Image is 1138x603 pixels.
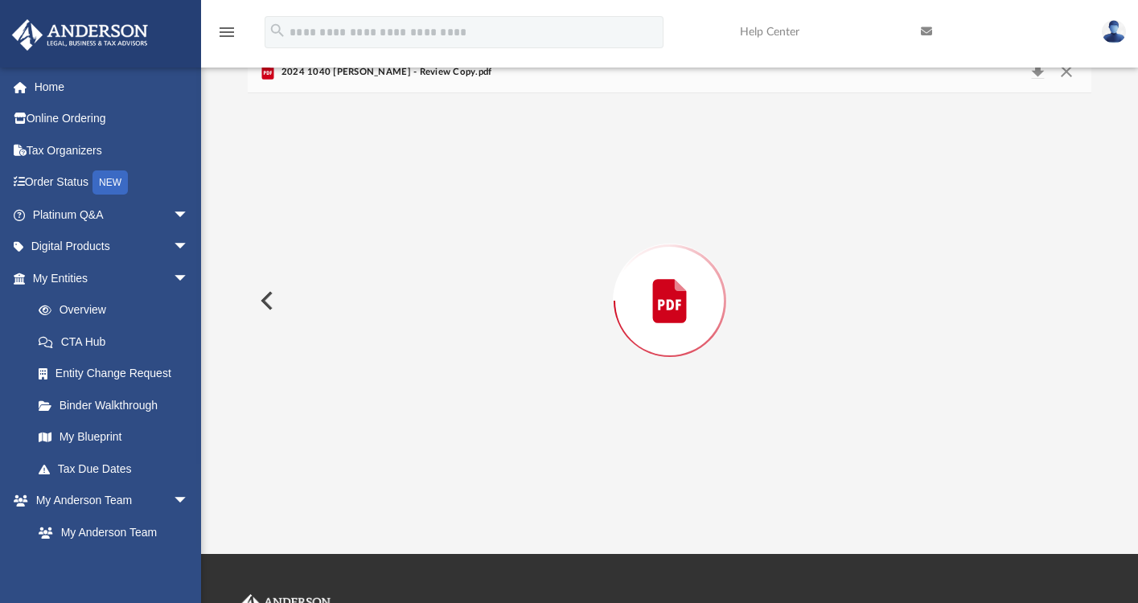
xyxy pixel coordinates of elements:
a: Order StatusNEW [11,166,213,199]
a: CTA Hub [23,326,213,358]
i: menu [217,23,236,42]
a: Tax Organizers [11,134,213,166]
div: NEW [92,170,128,195]
img: User Pic [1102,20,1126,43]
span: 2024 1040 [PERSON_NAME] - Review Copy.pdf [277,65,491,80]
button: Previous File [248,278,283,323]
a: Digital Productsarrow_drop_down [11,231,213,263]
button: Close [1051,61,1080,84]
i: search [269,22,286,39]
a: Overview [23,294,213,326]
span: arrow_drop_down [173,199,205,232]
a: My Entitiesarrow_drop_down [11,262,213,294]
a: My Blueprint [23,421,205,453]
a: Entity Change Request [23,358,213,390]
a: My Anderson Team [23,516,197,548]
a: Tax Due Dates [23,453,213,485]
span: arrow_drop_down [173,262,205,295]
a: Platinum Q&Aarrow_drop_down [11,199,213,231]
a: My Anderson Teamarrow_drop_down [11,485,205,517]
span: arrow_drop_down [173,231,205,264]
a: menu [217,31,236,42]
button: Download [1023,61,1052,84]
a: Online Ordering [11,103,213,135]
img: Anderson Advisors Platinum Portal [7,19,153,51]
div: Preview [248,51,1091,509]
a: Binder Walkthrough [23,389,213,421]
a: Anderson System [23,548,205,580]
span: arrow_drop_down [173,485,205,518]
a: Home [11,71,213,103]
